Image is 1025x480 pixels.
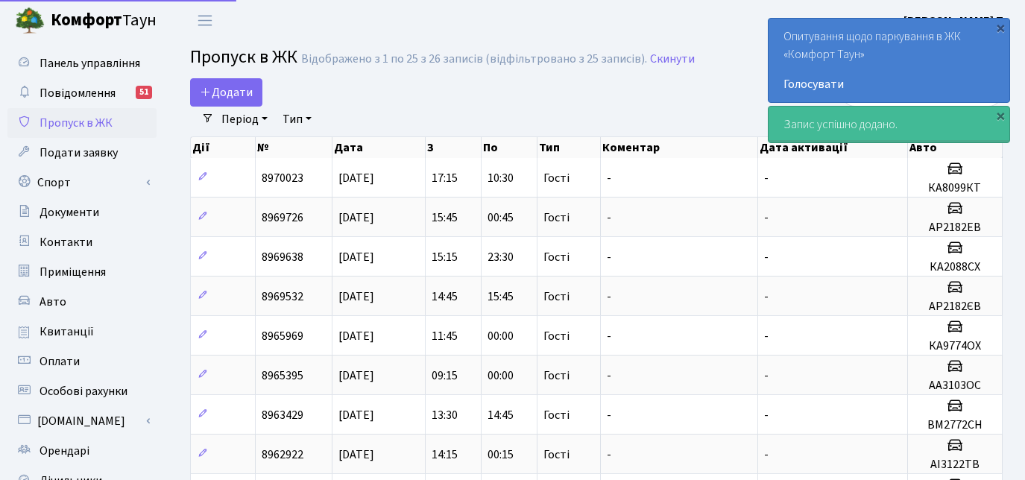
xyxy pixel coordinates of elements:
[40,383,127,400] span: Особові рахунки
[40,353,80,370] span: Оплати
[262,446,303,463] span: 8962922
[426,137,482,158] th: З
[432,288,458,305] span: 14:45
[543,370,570,382] span: Гості
[338,288,374,305] span: [DATE]
[488,367,514,384] span: 00:00
[488,288,514,305] span: 15:45
[40,443,89,459] span: Орендарі
[40,145,118,161] span: Подати заявку
[488,209,514,226] span: 00:45
[190,44,297,70] span: Пропуск в ЖК
[993,20,1008,35] div: ×
[764,249,769,265] span: -
[40,115,113,131] span: Пропуск в ЖК
[338,170,374,186] span: [DATE]
[7,406,157,436] a: [DOMAIN_NAME]
[7,347,157,376] a: Оплати
[262,328,303,344] span: 8965969
[7,227,157,257] a: Контакти
[903,12,1007,30] a: [PERSON_NAME] П.
[51,8,122,32] b: Комфорт
[338,328,374,344] span: [DATE]
[200,84,253,101] span: Додати
[543,212,570,224] span: Гості
[758,137,908,158] th: Дата активації
[903,13,1007,29] b: [PERSON_NAME] П.
[7,436,157,466] a: Орендарі
[764,367,769,384] span: -
[432,209,458,226] span: 15:45
[40,294,66,310] span: Авто
[764,209,769,226] span: -
[764,407,769,423] span: -
[432,367,458,384] span: 09:15
[7,168,157,198] a: Спорт
[783,75,994,93] a: Голосувати
[537,137,601,158] th: Тип
[764,288,769,305] span: -
[262,367,303,384] span: 8965395
[543,291,570,303] span: Гості
[338,446,374,463] span: [DATE]
[7,317,157,347] a: Квитанції
[993,108,1008,123] div: ×
[338,209,374,226] span: [DATE]
[256,137,332,158] th: №
[332,137,426,158] th: Дата
[914,458,996,472] h5: АІ3122ТВ
[543,409,570,421] span: Гості
[40,323,94,340] span: Квитанції
[338,249,374,265] span: [DATE]
[338,367,374,384] span: [DATE]
[488,249,514,265] span: 23:30
[607,170,611,186] span: -
[764,328,769,344] span: -
[432,407,458,423] span: 13:30
[7,198,157,227] a: Документи
[262,170,303,186] span: 8970023
[7,287,157,317] a: Авто
[40,264,106,280] span: Приміщення
[262,249,303,265] span: 8969638
[607,446,611,463] span: -
[277,107,318,132] a: Тип
[338,407,374,423] span: [DATE]
[914,260,996,274] h5: КА2088СХ
[543,449,570,461] span: Гості
[40,85,116,101] span: Повідомлення
[488,170,514,186] span: 10:30
[432,249,458,265] span: 15:15
[914,300,996,314] h5: АР2182ЄВ
[40,204,99,221] span: Документи
[262,288,303,305] span: 8969532
[432,170,458,186] span: 17:15
[650,52,695,66] a: Скинути
[764,446,769,463] span: -
[543,251,570,263] span: Гості
[7,78,157,108] a: Повідомлення51
[136,86,152,99] div: 51
[432,328,458,344] span: 11:45
[543,172,570,184] span: Гості
[769,107,1009,142] div: Запис успішно додано.
[914,379,996,393] h5: АА3103ОС
[51,8,157,34] span: Таун
[607,209,611,226] span: -
[914,418,996,432] h5: ВМ2772СН
[607,328,611,344] span: -
[432,446,458,463] span: 14:15
[191,137,256,158] th: Дії
[40,55,140,72] span: Панель управління
[482,137,537,158] th: По
[601,137,758,158] th: Коментар
[914,221,996,235] h5: АР2182ЕВ
[7,376,157,406] a: Особові рахунки
[543,330,570,342] span: Гості
[607,407,611,423] span: -
[914,339,996,353] h5: КА9774ОХ
[488,446,514,463] span: 00:15
[908,137,1003,158] th: Авто
[15,6,45,36] img: logo.png
[301,52,647,66] div: Відображено з 1 по 25 з 26 записів (відфільтровано з 25 записів).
